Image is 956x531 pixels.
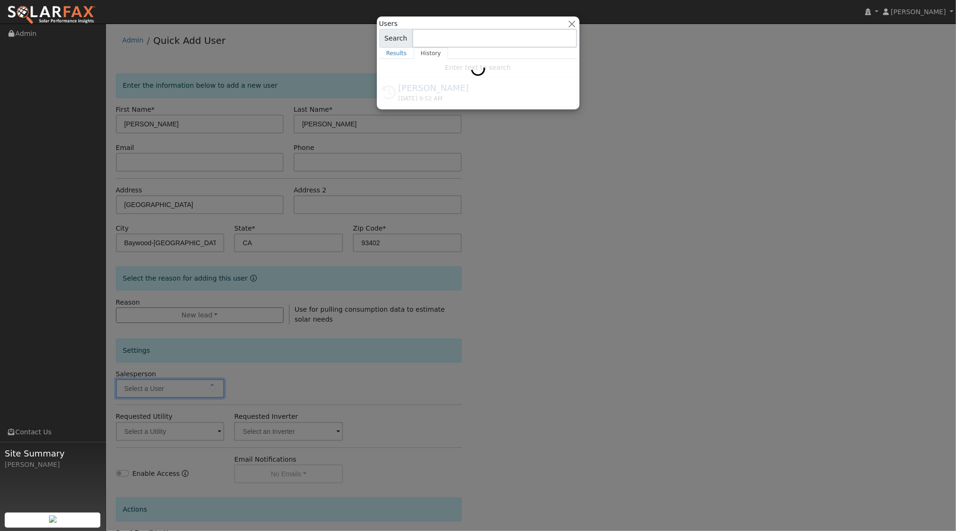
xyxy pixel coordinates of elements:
[379,48,414,59] a: Results
[379,19,398,29] span: Users
[414,48,448,59] a: History
[5,460,101,470] div: [PERSON_NAME]
[891,8,946,16] span: [PERSON_NAME]
[7,5,96,25] img: SolarFax
[49,515,57,523] img: retrieve
[5,447,101,460] span: Site Summary
[379,29,413,48] span: Search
